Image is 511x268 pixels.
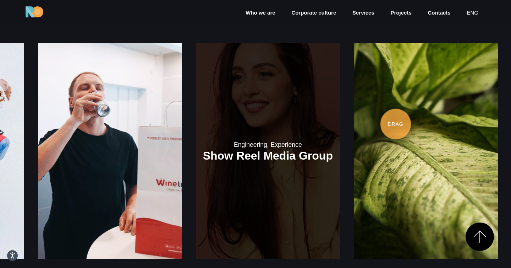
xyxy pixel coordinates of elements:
[291,10,336,16] font: Corporate culture
[427,9,451,17] a: Contacts
[291,9,337,17] a: Corporate culture
[245,9,276,17] a: Who we are
[390,9,412,17] a: Projects
[466,9,479,17] a: eng
[391,10,412,16] font: Projects
[467,10,478,16] font: eng
[246,10,275,16] font: Who we are
[352,10,374,16] font: Services
[26,6,43,18] img: Ride On Agency
[352,9,375,17] a: Services
[428,10,451,16] font: Contacts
